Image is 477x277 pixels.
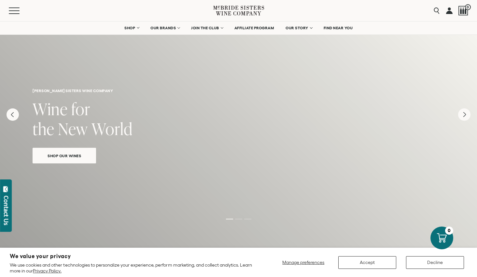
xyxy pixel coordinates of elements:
span: Shop Our Wines [36,152,92,159]
h6: [PERSON_NAME] sisters wine company [33,89,444,93]
h2: We value your privacy [10,254,256,259]
span: World [91,118,133,140]
a: OUR STORY [281,21,316,35]
span: OUR BRANDS [150,26,176,30]
span: Manage preferences [282,260,324,265]
span: SHOP [124,26,135,30]
span: Wine [33,98,68,120]
span: OUR STORY [286,26,308,30]
a: AFFILIATE PROGRAM [230,21,278,35]
a: SHOP [120,21,143,35]
button: Previous [7,108,19,121]
button: Accept [338,256,396,269]
span: 0 [465,4,471,10]
p: We use cookies and other technologies to personalize your experience, perform marketing, and coll... [10,262,256,274]
span: for [71,98,90,120]
div: 0 [445,227,453,235]
button: Decline [406,256,464,269]
div: Contact Us [3,196,9,225]
span: AFFILIATE PROGRAM [234,26,274,30]
a: JOIN THE CLUB [187,21,227,35]
span: JOIN THE CLUB [191,26,219,30]
span: FIND NEAR YOU [324,26,353,30]
button: Manage preferences [278,256,329,269]
a: OUR BRANDS [146,21,184,35]
a: FIND NEAR YOU [319,21,357,35]
span: New [58,118,88,140]
a: Shop Our Wines [33,148,96,163]
button: Mobile Menu Trigger [9,7,32,14]
a: Privacy Policy. [33,268,61,273]
span: the [33,118,54,140]
button: Next [458,108,470,121]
